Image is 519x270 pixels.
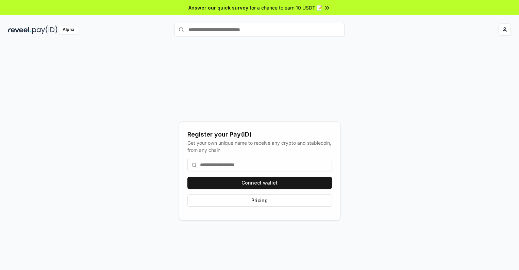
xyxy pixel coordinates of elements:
button: Pricing [187,194,332,207]
div: Get your own unique name to receive any crypto and stablecoin, from any chain [187,139,332,154]
button: Connect wallet [187,177,332,189]
span: Answer our quick survey [188,4,248,11]
img: reveel_dark [8,26,31,34]
div: Alpha [59,26,78,34]
span: for a chance to earn 10 USDT 📝 [250,4,322,11]
img: pay_id [32,26,57,34]
div: Register your Pay(ID) [187,130,332,139]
